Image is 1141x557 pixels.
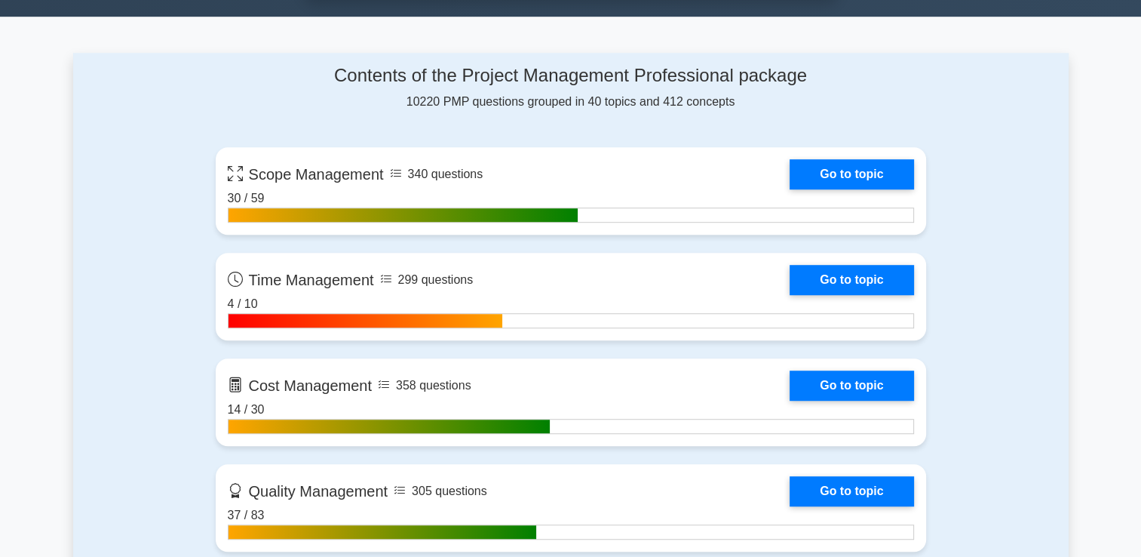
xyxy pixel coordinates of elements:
[790,476,913,506] a: Go to topic
[216,65,926,111] div: 10220 PMP questions grouped in 40 topics and 412 concepts
[790,371,913,401] a: Go to topic
[790,265,913,295] a: Go to topic
[790,159,913,189] a: Go to topic
[216,65,926,87] h4: Contents of the Project Management Professional package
